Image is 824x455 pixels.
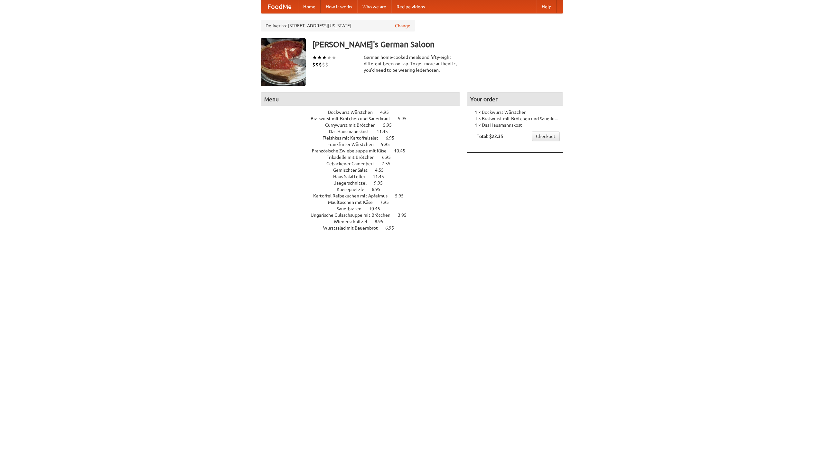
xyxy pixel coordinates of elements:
a: Recipe videos [391,0,430,13]
span: 11.45 [377,129,394,134]
span: 8.95 [375,219,390,224]
li: $ [315,61,319,68]
span: Jaegerschnitzel [334,180,373,186]
a: Das Hausmannskost 11.45 [329,129,400,134]
span: 6.95 [385,225,400,231]
span: 9.95 [374,180,389,186]
li: 1 × Das Hausmannskost [470,122,560,128]
span: 6.95 [372,187,387,192]
li: ★ [327,54,332,61]
h3: [PERSON_NAME]'s German Saloon [312,38,563,51]
li: ★ [312,54,317,61]
span: Kaesepaetzle [337,187,371,192]
span: 4.55 [375,168,390,173]
li: $ [325,61,328,68]
li: ★ [317,54,322,61]
span: 5.95 [398,116,413,121]
a: FoodMe [261,0,298,13]
a: Fleishkas mit Kartoffelsalat 6.95 [323,135,406,141]
span: 3.95 [398,213,413,218]
a: Maultaschen mit Käse 7.95 [328,200,401,205]
a: Haus Salatteller 11.45 [333,174,396,179]
a: Kaesepaetzle 6.95 [337,187,392,192]
span: 7.95 [380,200,395,205]
span: Gebackener Camenbert [326,161,381,166]
a: Gebackener Camenbert 7.55 [326,161,402,166]
a: Jaegerschnitzel 9.95 [334,180,395,186]
span: 7.55 [382,161,397,166]
a: Gemischter Salat 4.55 [333,168,396,173]
a: Sauerbraten 10.45 [337,206,392,211]
span: Gemischter Salat [333,168,374,173]
span: 5.95 [395,193,410,198]
a: Bockwurst Würstchen 4.95 [328,110,401,115]
span: Wurstsalad mit Bauernbrot [323,225,384,231]
a: Currywurst mit Brötchen 5.95 [325,123,404,128]
span: 10.45 [394,148,412,153]
li: 1 × Bratwurst mit Brötchen und Sauerkraut [470,115,560,122]
li: ★ [322,54,327,61]
a: Ungarische Gulaschsuppe mit Brötchen 3.95 [311,213,418,218]
span: Ungarische Gulaschsuppe mit Brötchen [311,213,397,218]
div: German home-cooked meals and fifty-eight different beers on tap. To get more authentic, you'd nee... [364,54,460,73]
span: Wienerschnitzel [334,219,374,224]
li: 1 × Bockwurst Würstchen [470,109,560,115]
li: ★ [332,54,336,61]
a: Bratwurst mit Brötchen und Sauerkraut 5.95 [311,116,418,121]
h4: Menu [261,93,460,106]
img: angular.jpg [261,38,306,86]
span: 9.95 [381,142,396,147]
a: Wurstsalad mit Bauernbrot 6.95 [323,225,406,231]
span: Bockwurst Würstchen [328,110,379,115]
span: 6.95 [386,135,401,141]
span: Fleishkas mit Kartoffelsalat [323,135,385,141]
a: Wienerschnitzel 8.95 [334,219,395,224]
span: Kartoffel Reibekuchen mit Apfelmus [313,193,394,198]
a: Help [537,0,557,13]
span: 5.95 [383,123,398,128]
span: Französische Zwiebelsuppe mit Käse [312,148,393,153]
span: Bratwurst mit Brötchen und Sauerkraut [311,116,397,121]
span: 4.95 [380,110,395,115]
b: Total: $22.35 [477,134,503,139]
span: Frankfurter Würstchen [327,142,380,147]
span: Currywurst mit Brötchen [325,123,382,128]
a: Change [395,23,410,29]
h4: Your order [467,93,563,106]
span: 11.45 [373,174,390,179]
span: 10.45 [369,206,387,211]
span: Das Hausmannskost [329,129,376,134]
a: Home [298,0,321,13]
a: Checkout [532,132,560,141]
li: $ [319,61,322,68]
span: 6.95 [382,155,397,160]
a: Französische Zwiebelsuppe mit Käse 10.45 [312,148,417,153]
a: Who we are [357,0,391,13]
span: Maultaschen mit Käse [328,200,379,205]
a: Frikadelle mit Brötchen 6.95 [326,155,403,160]
span: Haus Salatteller [333,174,372,179]
a: Frankfurter Würstchen 9.95 [327,142,402,147]
span: Sauerbraten [337,206,368,211]
a: How it works [321,0,357,13]
li: $ [312,61,315,68]
li: $ [322,61,325,68]
a: Kartoffel Reibekuchen mit Apfelmus 5.95 [313,193,416,198]
span: Frikadelle mit Brötchen [326,155,381,160]
div: Deliver to: [STREET_ADDRESS][US_STATE] [261,20,415,32]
